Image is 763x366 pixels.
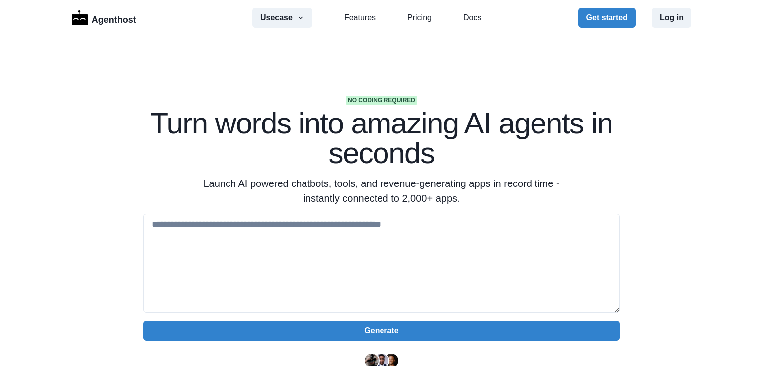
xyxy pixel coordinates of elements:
[346,96,417,105] span: No coding required
[407,12,432,24] a: Pricing
[143,321,620,341] button: Generate
[578,8,636,28] button: Get started
[652,8,691,28] button: Log in
[72,9,136,27] a: LogoAgenthost
[143,109,620,168] h1: Turn words into amazing AI agents in seconds
[252,8,312,28] button: Usecase
[92,9,136,27] p: Agenthost
[191,176,572,206] p: Launch AI powered chatbots, tools, and revenue-generating apps in record time - instantly connect...
[344,12,376,24] a: Features
[463,12,481,24] a: Docs
[72,10,88,25] img: Logo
